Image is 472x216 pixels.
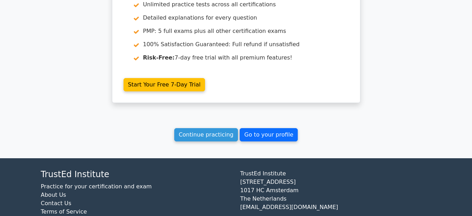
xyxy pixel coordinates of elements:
a: Continue practicing [174,128,238,141]
a: Go to your profile [240,128,298,141]
a: Start Your Free 7-Day Trial [124,78,205,91]
a: About Us [41,191,66,198]
h4: TrustEd Institute [41,169,232,180]
a: Terms of Service [41,208,87,215]
a: Contact Us [41,200,71,207]
a: Practice for your certification and exam [41,183,152,190]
